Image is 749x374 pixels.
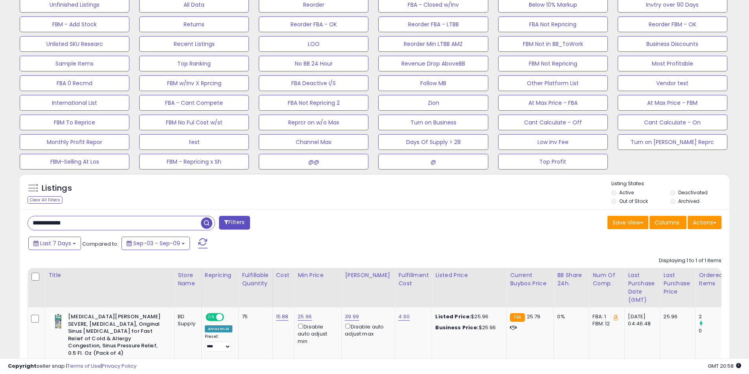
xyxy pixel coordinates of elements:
label: Archived [678,198,699,204]
b: Listed Price: [435,313,471,320]
button: FBA - Cant Compete [139,95,249,111]
button: Actions [688,216,721,229]
button: @@ [259,154,368,170]
div: Repricing [205,271,235,279]
span: 2025-09-17 20:58 GMT [708,362,741,370]
button: Recent Listings [139,36,249,52]
div: Ordered Items [699,271,727,288]
button: Top Profit [498,154,608,170]
div: Clear All Filters [28,196,63,204]
button: Channel Max [259,134,368,150]
div: Current Buybox Price [510,271,550,288]
button: Cant Calculate - On [618,115,727,130]
div: Fulfillable Quantity [242,271,269,288]
button: Filters [219,216,250,230]
div: BD Supply [178,313,195,327]
span: 25.79 [527,313,541,320]
a: 15.88 [276,313,289,321]
span: Columns [655,219,679,226]
button: Zion [378,95,488,111]
span: Compared to: [82,240,118,248]
a: Terms of Use [67,362,101,370]
button: Follow MB [378,75,488,91]
button: Cant Calculate - Off [498,115,608,130]
button: Monthly Profit Repor [20,134,129,150]
label: Deactivated [678,189,708,196]
div: Disable auto adjust max [345,322,389,338]
div: Num of Comp. [593,271,621,288]
b: Business Price: [435,324,478,331]
div: 75 [242,313,266,320]
a: 39.99 [345,313,359,321]
button: Days Of Supply > 28 [378,134,488,150]
button: test [139,134,249,150]
button: Business Discounts [618,36,727,52]
h5: Listings [42,183,72,194]
div: 2 [699,313,731,320]
button: International List [20,95,129,111]
button: Turn on Business [378,115,488,130]
button: FBM Not in BB_ToWork [498,36,608,52]
div: Disable auto adjust min [298,322,335,345]
div: 0 [699,327,731,334]
button: FBA 0 Recmd [20,75,129,91]
small: FBA [510,313,524,322]
button: Low Inv Fee [498,134,608,150]
button: FBM To Reprice [20,115,129,130]
img: 41EwqA7+FaL._SL40_.jpg [50,313,66,329]
div: FBM: 12 [593,320,618,327]
div: BB Share 24h. [557,271,586,288]
button: Vendor test [618,75,727,91]
button: FBM Not Repricing [498,56,608,71]
div: Preset: [205,334,232,352]
div: Title [48,271,171,279]
p: Listing States: [611,180,729,188]
button: Save View [607,216,648,229]
div: 0% [557,313,583,320]
div: Fulfillment Cost [398,271,429,288]
button: FBM - Repricing x Sh [139,154,249,170]
div: 25.96 [663,313,689,320]
button: Turn on [PERSON_NAME] Reprc [618,134,727,150]
button: Sample Items [20,56,129,71]
button: FBA Not Repricing [498,16,608,32]
div: $25.96 [435,324,501,331]
button: At Max Price - FBA [498,95,608,111]
button: FBM-Selling At Los [20,154,129,170]
button: FBM No Ful Cost w/st [139,115,249,130]
button: Most Profitable [618,56,727,71]
button: Last 7 Days [28,237,81,250]
label: Out of Stock [619,198,648,204]
div: Listed Price [435,271,503,279]
div: Displaying 1 to 1 of 1 items [659,257,721,265]
button: Revenue Drop AboveBB [378,56,488,71]
button: At Max Price - FBM [618,95,727,111]
button: Reorder FBA - LTBB [378,16,488,32]
button: Reprcr on w/o Max [259,115,368,130]
div: $25.96 [435,313,501,320]
button: Sep-03 - Sep-09 [121,237,190,250]
button: Reorder FBA - OK [259,16,368,32]
button: Unlisted SKU Researc [20,36,129,52]
span: OFF [223,314,236,321]
div: seller snap | | [8,363,136,370]
div: Amazon AI [205,325,232,332]
div: Cost [276,271,291,279]
div: [DATE] 04:46:48 [628,313,654,327]
div: [PERSON_NAME] [345,271,392,279]
a: Privacy Policy [102,362,136,370]
span: Last 7 Days [40,239,71,247]
div: Store Name [178,271,198,288]
div: Last Purchase Price [663,271,692,296]
button: Reorder FBM - OK [618,16,727,32]
button: Reorder Min LTBB AMZ [378,36,488,52]
div: FBA: 1 [593,313,618,320]
button: FBA Deactive I/S [259,75,368,91]
b: [MEDICAL_DATA][PERSON_NAME] SEVERE, [MEDICAL_DATA], Original Sinus [MEDICAL_DATA] for Fast Relief... [68,313,164,359]
span: Sep-03 - Sep-09 [133,239,180,247]
div: Last Purchase Date (GMT) [628,271,657,304]
button: Columns [650,216,686,229]
button: FBA Not Repricing 2 [259,95,368,111]
span: ON [206,314,216,321]
button: FBM - Add Stock [20,16,129,32]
